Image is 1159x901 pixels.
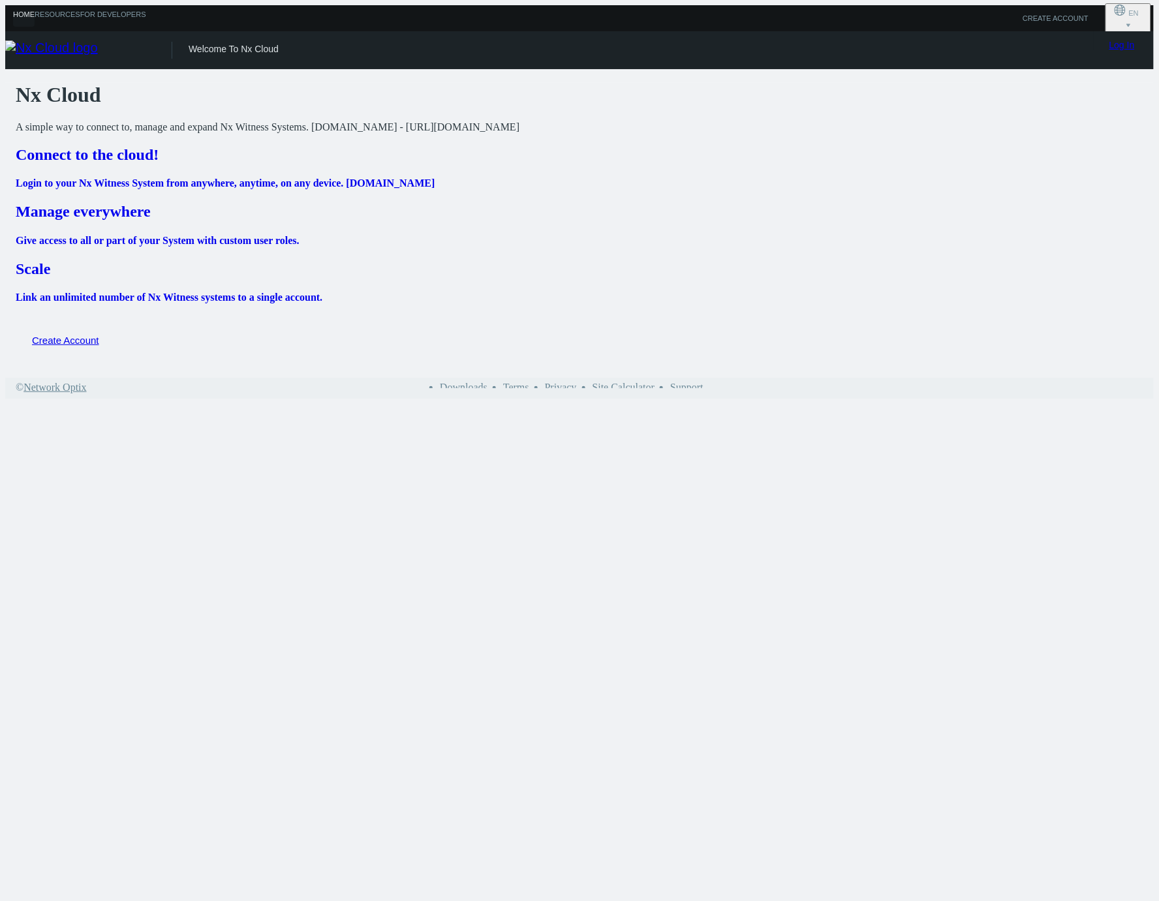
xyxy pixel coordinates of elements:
img: Nx Cloud logo [5,40,172,60]
button: EN [1105,3,1151,33]
a: Resources [35,10,80,27]
a: Site Calculator [593,382,655,393]
h2: Connect to the cloud! [16,146,662,164]
a: Privacy [545,382,577,393]
a: home [13,10,35,27]
a: Support [670,382,703,393]
a: Manage everywhereGive access to all or part of your System with custom user roles. [16,203,662,246]
span: Network Optix [23,382,86,393]
a: ScaleLink an unlimited number of Nx Witness systems to a single account. [16,260,662,303]
span: EN [1129,9,1139,17]
div: Welcome To Nx Cloud [189,44,279,66]
h2: Manage everywhere [16,203,662,221]
span: Nx Cloud [16,83,101,106]
h4: Give access to all or part of your System with custom user roles. [16,235,662,247]
a: ©Network Optix [16,382,87,393]
a: For Developers [80,10,146,27]
p: A simple way to connect to, manage and expand Nx Witness Systems. [DOMAIN_NAME] - [URL][DOMAIN_NAME] [16,121,662,133]
a: Downloads [440,382,487,393]
h4: Login to your Nx Witness System from anywhere, anytime, on any device. [DOMAIN_NAME] [16,177,662,189]
a: Log In [1109,40,1135,50]
a: Terms [503,382,529,393]
h4: Link an unlimited number of Nx Witness systems to a single account. [16,292,662,303]
a: CREATE ACCOUNT [1023,14,1089,22]
h2: Scale [16,260,662,278]
a: Create Account [16,335,116,346]
a: Connect to the cloud!Login to your Nx Witness System from anywhere, anytime, on any device. [DOMA... [16,146,662,189]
